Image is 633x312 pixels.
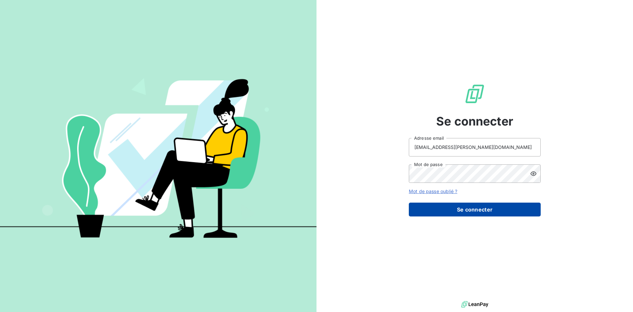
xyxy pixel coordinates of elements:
[436,112,513,130] span: Se connecter
[464,83,485,104] img: Logo LeanPay
[409,188,457,194] a: Mot de passe oublié ?
[461,299,488,309] img: logo
[409,203,541,216] button: Se connecter
[409,138,541,156] input: placeholder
